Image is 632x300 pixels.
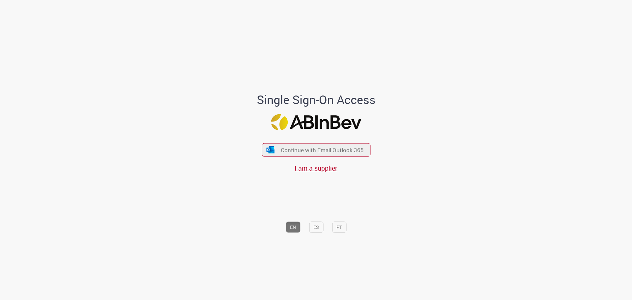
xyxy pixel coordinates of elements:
button: EN [286,221,300,232]
h1: Single Sign-On Access [225,93,408,106]
button: ícone Azure/Microsoft 360 Continue with Email Outlook 365 [262,143,370,156]
button: ES [309,221,323,232]
img: ícone Azure/Microsoft 360 [266,146,275,153]
img: Logo ABInBev [271,114,361,130]
span: Continue with Email Outlook 365 [281,146,364,154]
button: PT [332,221,346,232]
a: I am a supplier [295,164,337,173]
